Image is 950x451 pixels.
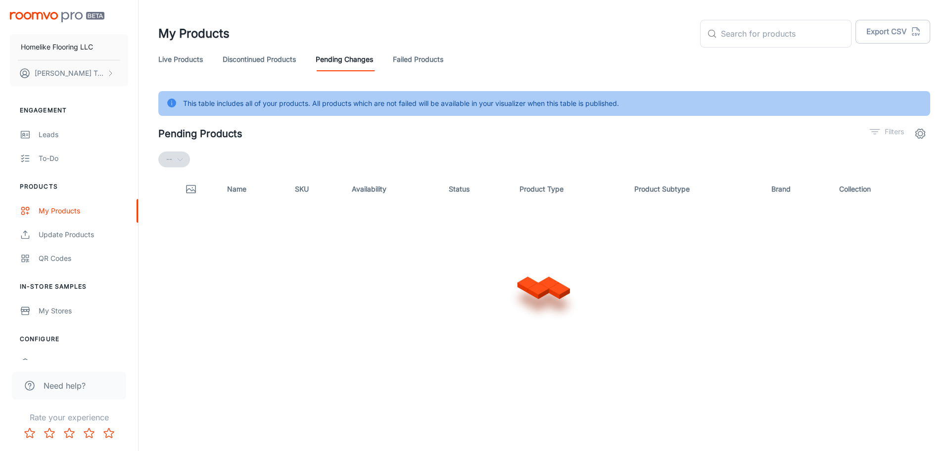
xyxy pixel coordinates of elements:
button: Homelike Flooring LLC [10,34,128,60]
button: [PERSON_NAME] Tang [10,60,128,86]
span: Need help? [44,380,86,392]
div: Leads [39,129,128,140]
div: My Products [39,205,128,216]
div: Rooms [39,358,120,369]
div: QR Codes [39,253,128,264]
h2: Pending Products [158,126,242,141]
div: Update Products [39,229,128,240]
p: Homelike Flooring LLC [21,42,93,52]
th: Brand [763,175,831,203]
th: Product Type [512,175,627,203]
th: SKU [287,175,344,203]
p: Rate your experience [8,411,130,423]
p: [PERSON_NAME] Tang [35,68,104,79]
input: Search for products [721,20,852,48]
th: Collection [831,175,930,203]
th: Availability [344,175,441,203]
th: Status [441,175,511,203]
button: Rate 5 star [99,423,119,443]
button: Rate 2 star [40,423,59,443]
h1: My Products [158,25,230,43]
img: Roomvo PRO Beta [10,12,104,22]
div: This table includes all of your products. All products which are not failed will be available in ... [183,94,619,113]
svg: Thumbnail [185,183,197,195]
div: My Stores [39,305,128,316]
th: Product Subtype [626,175,763,203]
a: Failed Products [393,48,443,71]
a: Discontinued Products [223,48,296,71]
button: Rate 3 star [59,423,79,443]
a: Live Products [158,48,203,71]
button: settings [910,124,930,144]
button: Export CSV [855,20,930,44]
div: To-do [39,153,128,164]
a: Pending Changes [316,48,373,71]
button: Rate 1 star [20,423,40,443]
th: Name [219,175,287,203]
button: Rate 4 star [79,423,99,443]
